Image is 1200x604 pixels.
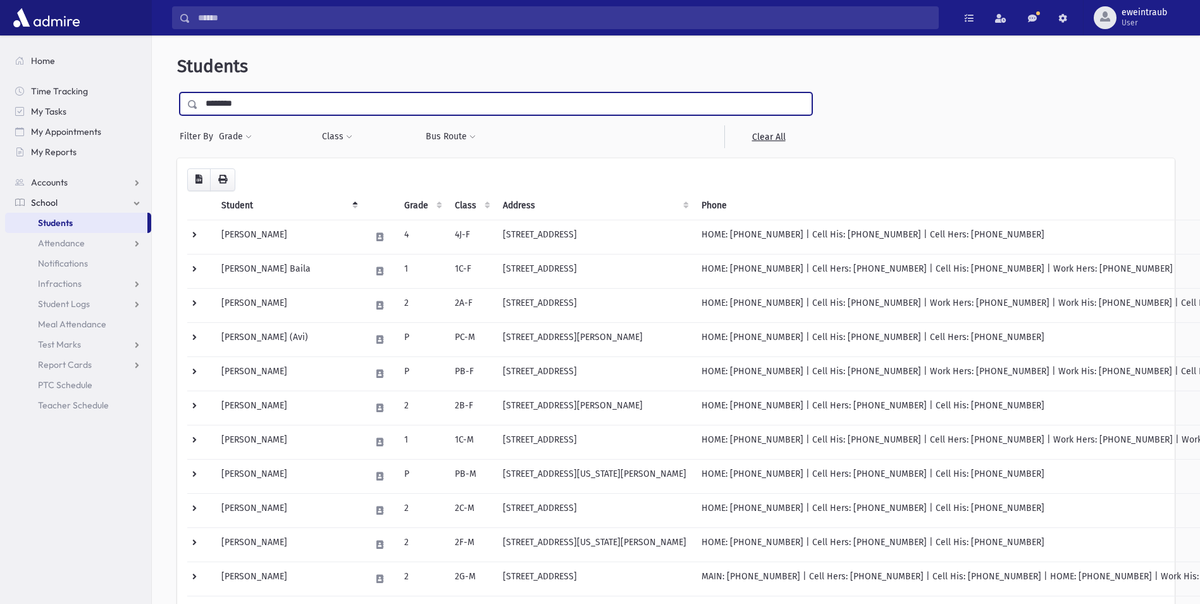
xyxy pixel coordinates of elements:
a: Infractions [5,274,151,294]
td: 2C-M [447,493,495,527]
td: [STREET_ADDRESS] [495,356,694,391]
button: Bus Route [425,125,476,148]
span: Students [177,56,248,77]
span: Student Logs [38,298,90,310]
td: [PERSON_NAME] [214,288,363,322]
td: [PERSON_NAME] [214,562,363,596]
td: [PERSON_NAME] Baila [214,254,363,288]
td: [STREET_ADDRESS] [495,254,694,288]
td: [STREET_ADDRESS][US_STATE][PERSON_NAME] [495,459,694,493]
input: Search [190,6,938,29]
td: [STREET_ADDRESS] [495,288,694,322]
td: 1 [397,425,447,459]
span: Report Cards [38,359,92,370]
th: Address: activate to sort column ascending [495,191,694,220]
td: P [397,459,447,493]
td: 4 [397,220,447,254]
td: [STREET_ADDRESS] [495,562,694,596]
span: User [1122,18,1167,28]
a: Report Cards [5,355,151,375]
a: Time Tracking [5,81,151,101]
td: 2 [397,562,447,596]
span: Time Tracking [31,85,88,97]
td: 2F-M [447,527,495,562]
a: Students [5,213,147,233]
a: School [5,192,151,213]
td: 1C-M [447,425,495,459]
td: [PERSON_NAME] [214,459,363,493]
span: PTC Schedule [38,379,92,391]
span: My Reports [31,146,77,158]
span: eweintraub [1122,8,1167,18]
button: Class [321,125,353,148]
a: Accounts [5,172,151,192]
td: 2B-F [447,391,495,425]
button: Grade [218,125,252,148]
span: Students [38,217,73,229]
td: P [397,322,447,356]
a: My Reports [5,142,151,162]
td: [PERSON_NAME] [214,391,363,425]
a: My Appointments [5,122,151,142]
span: Filter By [180,130,218,143]
span: Teacher Schedule [38,400,109,411]
td: [STREET_ADDRESS] [495,220,694,254]
span: Notifications [38,258,88,269]
a: Clear All [724,125,812,148]
td: [PERSON_NAME] (Avi) [214,322,363,356]
td: 4J-F [447,220,495,254]
td: PC-M [447,322,495,356]
span: School [31,197,58,208]
td: [STREET_ADDRESS][PERSON_NAME] [495,322,694,356]
td: 1C-F [447,254,495,288]
td: PB-M [447,459,495,493]
th: Class: activate to sort column ascending [447,191,495,220]
span: Home [31,55,55,66]
a: PTC Schedule [5,375,151,395]
td: [PERSON_NAME] [214,493,363,527]
img: AdmirePro [10,5,83,30]
span: Meal Attendance [38,318,106,330]
td: 2A-F [447,288,495,322]
a: Teacher Schedule [5,395,151,415]
button: CSV [187,168,211,191]
span: My Appointments [31,126,101,137]
button: Print [210,168,235,191]
a: Home [5,51,151,71]
td: [PERSON_NAME] [214,527,363,562]
td: 2G-M [447,562,495,596]
th: Student: activate to sort column descending [214,191,363,220]
a: Student Logs [5,294,151,314]
span: Attendance [38,237,85,249]
a: Test Marks [5,334,151,355]
a: My Tasks [5,101,151,122]
td: 2 [397,288,447,322]
td: [STREET_ADDRESS][US_STATE][PERSON_NAME] [495,527,694,562]
td: 2 [397,391,447,425]
span: Accounts [31,177,68,188]
td: [PERSON_NAME] [214,425,363,459]
a: Meal Attendance [5,314,151,334]
td: [PERSON_NAME] [214,220,363,254]
span: Test Marks [38,339,81,350]
td: 1 [397,254,447,288]
span: Infractions [38,278,82,289]
td: 2 [397,493,447,527]
td: [PERSON_NAME] [214,356,363,391]
td: [STREET_ADDRESS] [495,493,694,527]
td: [STREET_ADDRESS][PERSON_NAME] [495,391,694,425]
td: 2 [397,527,447,562]
td: PB-F [447,356,495,391]
td: [STREET_ADDRESS] [495,425,694,459]
span: My Tasks [31,106,66,117]
a: Attendance [5,233,151,253]
th: Grade: activate to sort column ascending [397,191,447,220]
td: P [397,356,447,391]
a: Notifications [5,253,151,274]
